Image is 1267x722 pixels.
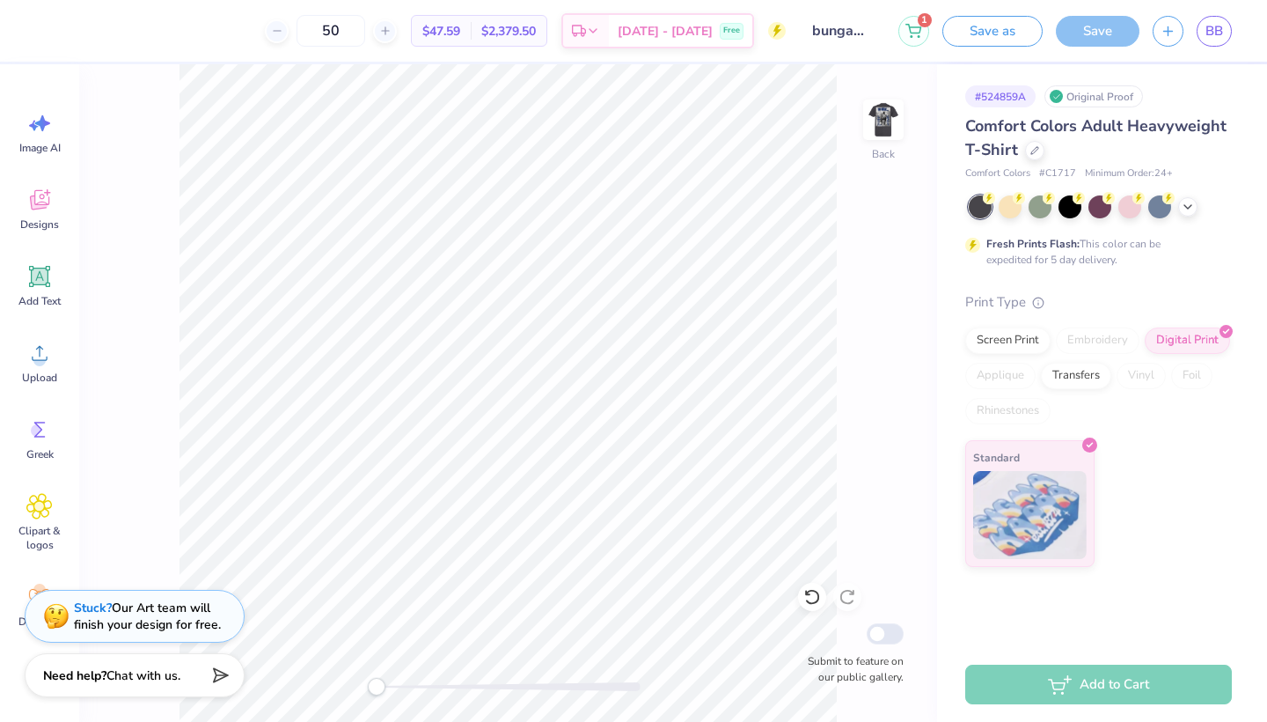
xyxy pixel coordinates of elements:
div: Embroidery [1056,328,1139,354]
span: 1 [918,13,932,27]
label: Submit to feature on our public gallery. [798,653,904,685]
div: Rhinestones [965,398,1051,424]
span: Free [723,25,740,37]
div: Transfers [1041,363,1111,389]
div: Digital Print [1145,328,1230,354]
span: BB [1205,21,1223,41]
div: Accessibility label [368,678,385,696]
span: Comfort Colors [965,166,1030,181]
div: Print Type [965,292,1232,313]
div: Foil [1171,363,1212,389]
span: Standard [973,448,1020,467]
span: Upload [22,371,57,385]
span: [DATE] - [DATE] [618,22,713,41]
div: # 524859A [965,85,1036,107]
span: # C1717 [1039,166,1076,181]
span: Comfort Colors Adult Heavyweight T-Shirt [965,115,1227,160]
span: Chat with us. [106,667,180,684]
div: This color can be expedited for 5 day delivery. [986,236,1203,268]
span: Minimum Order: 24 + [1085,166,1173,181]
span: Designs [20,217,59,232]
span: Greek [26,447,54,461]
span: Clipart & logos [11,524,69,552]
span: Add Text [18,294,61,308]
strong: Need help? [43,667,106,684]
span: Image AI [19,141,61,155]
span: $2,379.50 [481,22,536,41]
input: – – [297,15,365,47]
input: Untitled Design [799,13,885,48]
span: Decorate [18,615,61,629]
div: Original Proof [1044,85,1143,107]
img: Standard [973,471,1087,559]
div: Our Art team will finish your design for free. [74,600,221,633]
strong: Fresh Prints Flash: [986,237,1080,251]
strong: Stuck? [74,600,112,616]
button: 1 [898,16,929,47]
div: Vinyl [1117,363,1166,389]
img: Back [866,102,901,137]
button: Save as [942,16,1043,47]
a: BB [1197,16,1232,47]
div: Back [872,146,895,162]
div: Applique [965,363,1036,389]
span: $47.59 [422,22,460,41]
div: Screen Print [965,328,1051,354]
